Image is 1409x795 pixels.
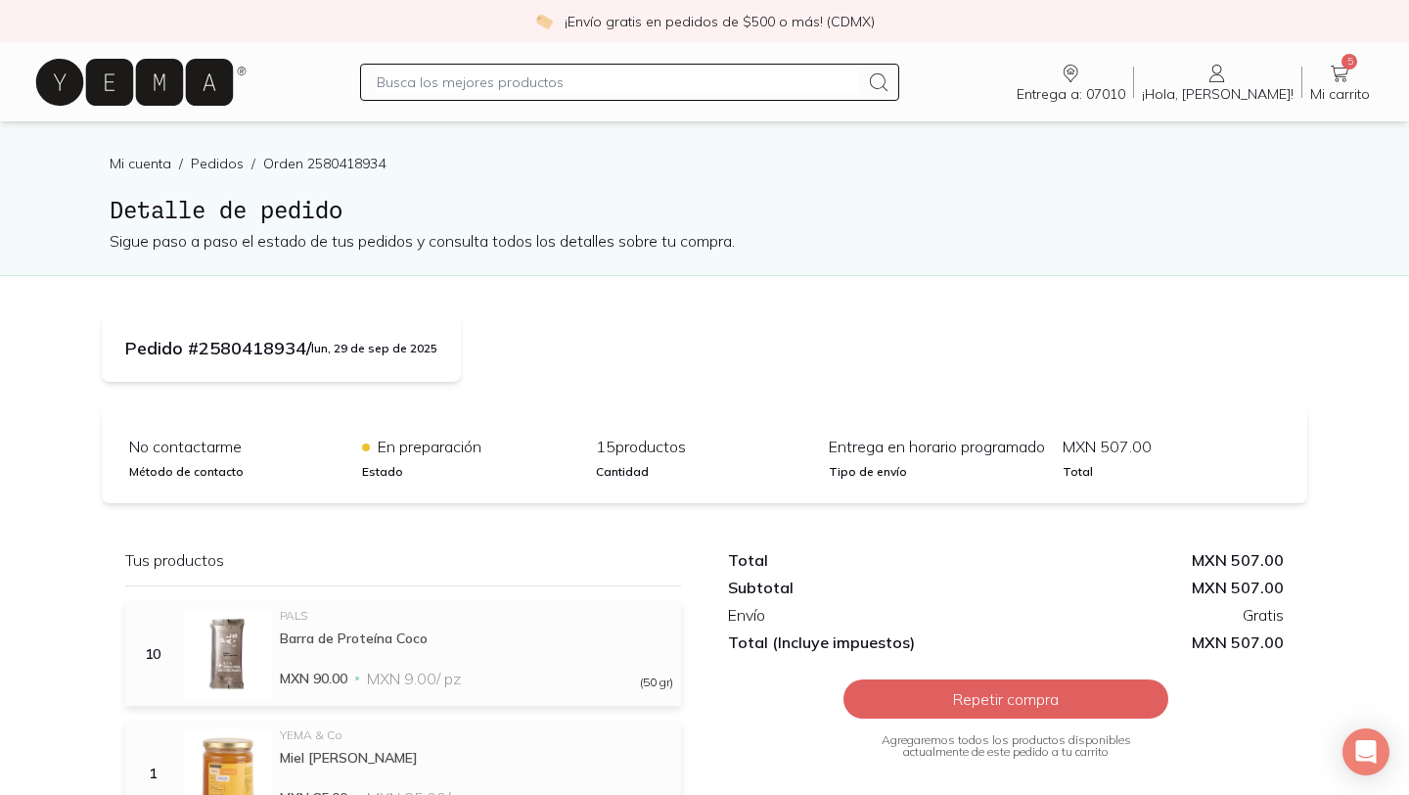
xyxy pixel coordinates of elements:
[1063,437,1280,456] p: MXN 507.00
[1009,62,1133,103] a: Entrega a: 07010
[280,749,673,767] div: Miel [PERSON_NAME]
[1006,578,1284,597] div: MXN 507.00
[191,155,244,172] a: Pedidos
[1342,728,1389,775] div: Open Intercom Messenger
[849,734,1162,758] p: Agregaremos todos los productos disponibles actualmente de este pedido a tu carrito
[829,464,1046,480] h4: Tipo de envío
[125,335,311,362] p: Pedido # 2580418934 /
[129,765,176,782] div: 1
[280,669,347,688] span: MXN 90.00
[125,550,681,570] p: Tus productos
[1302,62,1378,103] a: 5Mi carrito
[367,669,461,688] span: MXN 9.00 / pz
[362,437,579,456] p: En preparación
[640,677,673,688] span: (50 gr)
[535,13,553,30] img: check
[728,550,1006,570] div: Total
[280,630,673,647] div: Barra de Proteína Coco
[1341,54,1357,70] span: 5
[1006,632,1284,652] span: MXN 507.00
[110,155,171,172] a: Mi cuenta
[110,197,1299,222] h2: Detalle de pedido
[129,437,346,456] p: No contactarme
[596,437,813,456] p: 15 productos
[728,578,1006,597] div: Subtotal
[565,12,875,31] p: ¡Envío gratis en pedidos de $500 o más! (CDMX)
[1134,62,1301,103] a: ¡Hola, [PERSON_NAME]!
[362,464,579,480] h4: Estado
[244,154,263,173] span: /
[843,679,1168,719] button: Repetir compra
[1006,605,1284,625] div: Gratis
[1006,550,1284,570] div: MXN 507.00
[377,70,858,94] input: Busca los mejores productos
[829,437,1046,456] p: Entrega en horario programado
[311,343,437,354] p: lun, 29 de sep de 2025
[263,154,386,173] p: Orden 2580418934
[280,610,673,622] div: PALS
[728,605,1006,625] div: Envío
[129,645,176,663] div: 10
[1310,85,1370,103] span: Mi carrito
[728,632,1006,652] div: Total (Incluye impuestos)
[129,464,346,480] h4: Método de contacto
[596,464,813,480] h4: Cantidad
[1017,85,1125,103] span: Entrega a: 07010
[280,729,673,741] div: YEMA & Co
[171,154,191,173] span: /
[110,230,1299,252] p: Sigue paso a paso el estado de tus pedidos y consulta todos los detalles sobre tu compra.
[129,610,673,698] a: 10Barra de Proteína CocoPALSBarra de Proteína CocoMXN 90.00MXN 9.00/ pz(50 gr)
[184,610,272,698] img: Barra de Proteína Coco
[1142,85,1294,103] span: ¡Hola, [PERSON_NAME]!
[1063,464,1280,480] h4: Total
